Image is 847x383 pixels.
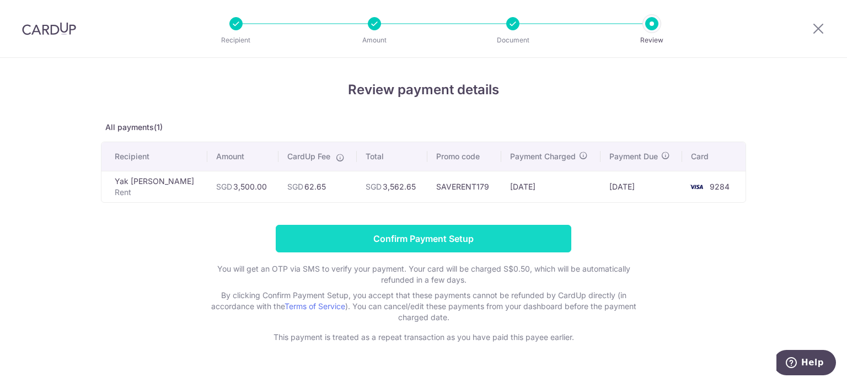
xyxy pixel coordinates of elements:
[203,290,644,323] p: By clicking Confirm Payment Setup, you accept that these payments cannot be refunded by CardUp di...
[101,171,207,202] td: Yak [PERSON_NAME]
[472,35,554,46] p: Document
[601,171,682,202] td: [DATE]
[357,142,427,171] th: Total
[285,301,345,311] a: Terms of Service
[207,171,278,202] td: 3,500.00
[776,350,836,377] iframe: Opens a widget where you can find more information
[427,142,501,171] th: Promo code
[203,263,644,285] p: You will get an OTP via SMS to verify your payment. Your card will be charged S$0.50, which will ...
[22,22,76,35] img: CardUp
[101,122,746,133] p: All payments(1)
[501,171,601,202] td: [DATE]
[101,80,746,100] h4: Review payment details
[357,171,427,202] td: 3,562.65
[287,151,330,162] span: CardUp Fee
[101,142,207,171] th: Recipient
[216,182,232,191] span: SGD
[276,225,571,252] input: Confirm Payment Setup
[510,151,576,162] span: Payment Charged
[115,187,199,198] p: Rent
[207,142,278,171] th: Amount
[366,182,382,191] span: SGD
[609,151,658,162] span: Payment Due
[611,35,693,46] p: Review
[427,171,501,202] td: SAVERENT179
[195,35,277,46] p: Recipient
[682,142,746,171] th: Card
[710,182,730,191] span: 9284
[287,182,303,191] span: SGD
[685,180,707,193] img: <span class="translation_missing" title="translation missing: en.account_steps.new_confirm_form.b...
[334,35,415,46] p: Amount
[203,332,644,343] p: This payment is treated as a repeat transaction as you have paid this payee earlier.
[278,171,357,202] td: 62.65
